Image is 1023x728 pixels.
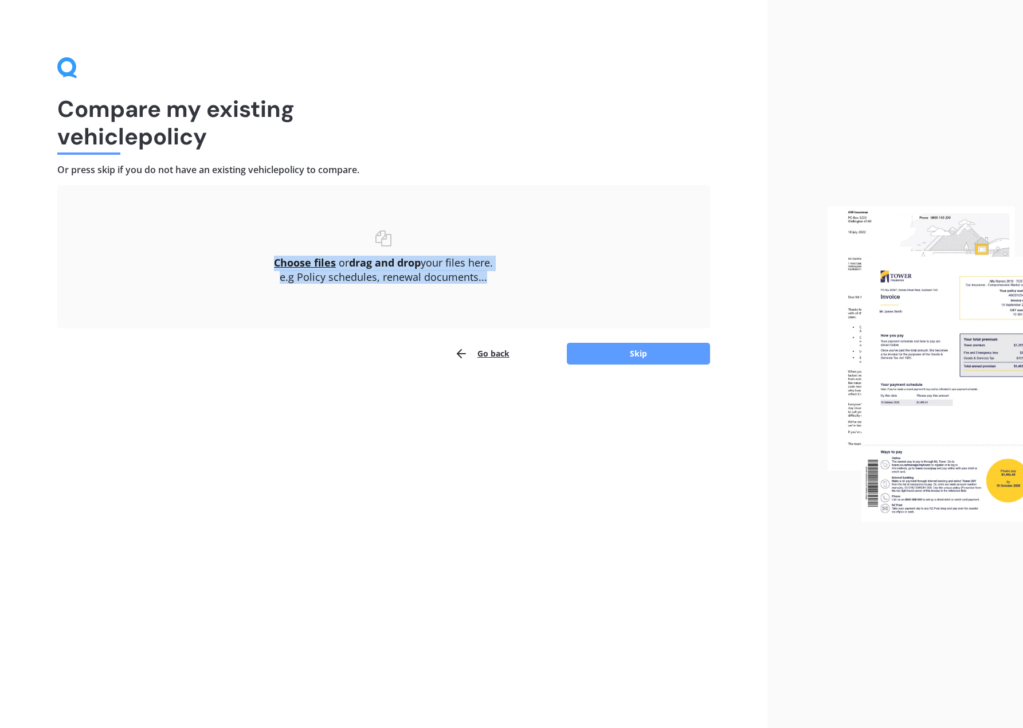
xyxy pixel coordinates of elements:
b: drag and drop [349,256,421,269]
h1: Compare my existing vehicle policy [57,95,710,150]
button: Go back [454,342,509,365]
div: e.g Policy schedules, renewal documents... [80,271,687,284]
u: Choose files [274,256,336,269]
button: Skip [567,343,710,365]
span: or your files here. [274,256,493,269]
img: files.webp [828,206,1023,522]
h4: Or press skip if you do not have an existing vehicle policy to compare. [57,164,710,176]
